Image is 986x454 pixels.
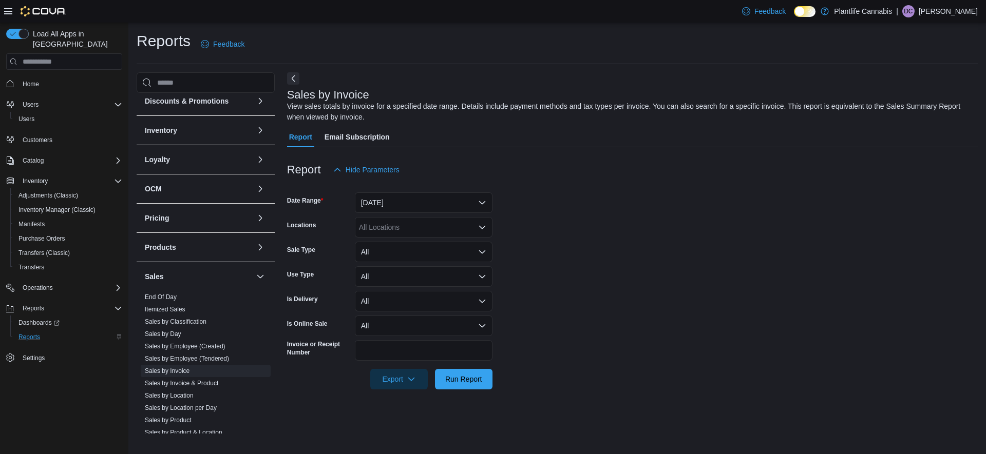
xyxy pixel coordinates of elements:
span: Export [376,369,422,389]
a: Dashboards [10,315,126,330]
span: Inventory Manager (Classic) [14,204,122,216]
label: Locations [287,221,316,229]
span: Sales by Invoice [145,367,189,375]
label: Use Type [287,270,314,279]
button: Users [18,98,43,111]
span: Reports [18,333,40,341]
button: Manifests [10,217,126,231]
a: Sales by Location [145,392,194,399]
h3: Products [145,242,176,252]
span: Sales by Employee (Created) [145,342,225,350]
button: Sales [145,271,252,282]
button: Inventory [2,174,126,188]
span: Home [23,80,39,88]
span: Catalog [18,154,122,167]
button: Loyalty [145,154,252,165]
span: Settings [18,351,122,364]
span: Users [18,98,122,111]
h3: Discounts & Promotions [145,96,229,106]
button: Run Report [435,369,492,389]
button: Sales [254,270,267,283]
a: Transfers [14,261,48,273]
a: Sales by Product [145,417,192,424]
button: Pricing [254,212,267,224]
input: Dark Mode [794,6,816,17]
button: Discounts & Promotions [254,95,267,107]
img: Cova [21,6,66,16]
button: Inventory [254,124,267,136]
div: View sales totals by invoice for a specified date range. Details include payment methods and tax ... [287,101,973,123]
span: DC [904,5,913,17]
h3: OCM [145,184,162,194]
span: Purchase Orders [18,234,65,243]
button: All [355,242,492,262]
span: Operations [23,284,53,292]
button: Transfers (Classic) [10,246,126,260]
button: Export [370,369,428,389]
button: Settings [2,350,126,365]
span: Adjustments (Classic) [14,189,122,202]
h3: Report [287,164,321,176]
span: Transfers [18,263,44,271]
button: Inventory Manager (Classic) [10,203,126,217]
a: Customers [18,134,56,146]
label: Date Range [287,196,324,205]
span: Users [18,115,34,123]
p: [PERSON_NAME] [919,5,978,17]
a: Sales by Employee (Tendered) [145,355,229,362]
a: Inventory Manager (Classic) [14,204,100,216]
button: Transfers [10,260,126,274]
a: Transfers (Classic) [14,247,74,259]
span: Users [23,101,39,109]
span: Customers [23,136,52,144]
button: Inventory [145,125,252,135]
span: Users [14,113,122,125]
span: Load All Apps in [GEOGRAPHIC_DATA] [29,29,122,49]
span: Itemized Sales [145,305,185,313]
h3: Sales by Invoice [287,89,369,101]
button: Reports [18,302,48,314]
span: Manifests [14,218,122,230]
span: Customers [18,133,122,146]
span: Purchase Orders [14,232,122,245]
button: [DATE] [355,192,492,213]
button: Next [287,72,299,85]
span: Transfers [14,261,122,273]
span: Settings [23,354,45,362]
span: Home [18,77,122,90]
span: Adjustments (Classic) [18,191,78,200]
a: End Of Day [145,293,177,301]
span: Inventory Manager (Classic) [18,206,96,214]
button: Operations [2,281,126,295]
h3: Loyalty [145,154,170,165]
span: Transfers (Classic) [18,249,70,257]
a: Feedback [197,34,249,54]
button: Open list of options [478,223,486,231]
span: Transfers (Classic) [14,247,122,259]
a: Sales by Classification [145,318,206,325]
button: Home [2,76,126,91]
label: Sale Type [287,246,315,254]
span: Email Subscription [325,127,390,147]
a: Sales by Employee (Created) [145,343,225,350]
span: Feedback [213,39,244,49]
button: Purchase Orders [10,231,126,246]
span: Dashboards [14,317,122,329]
button: Reports [10,330,126,344]
button: All [355,291,492,311]
label: Is Delivery [287,295,318,303]
button: Pricing [145,213,252,223]
a: Sales by Product & Location [145,429,222,436]
button: OCM [254,183,267,195]
span: Manifests [18,220,45,228]
h3: Inventory [145,125,177,135]
label: Is Online Sale [287,320,328,328]
span: Reports [18,302,122,314]
span: Sales by Product [145,416,192,424]
span: Reports [14,331,122,343]
p: | [896,5,898,17]
button: Users [2,97,126,112]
